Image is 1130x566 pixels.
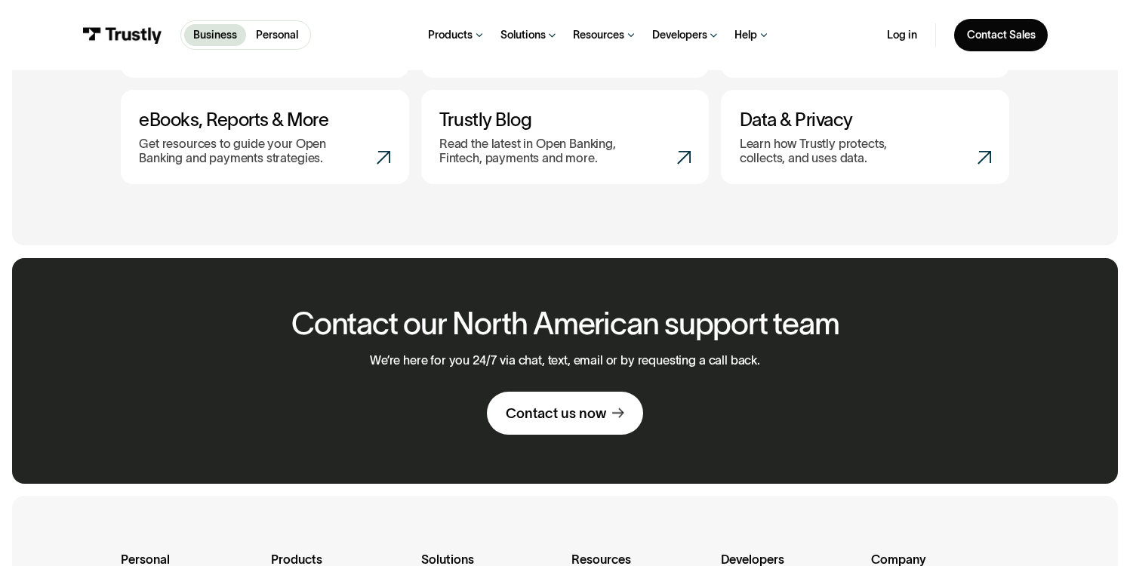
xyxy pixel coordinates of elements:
p: Learn how Trustly protects, collects, and uses data. [740,137,921,166]
div: Products [428,28,473,42]
img: Trustly Logo [82,27,162,44]
div: Help [734,28,757,42]
a: Log in [887,28,917,42]
div: Developers [652,28,707,42]
div: Contact us now [506,405,606,423]
p: We’re here for you 24/7 via chat, text, email or by requesting a call back. [370,353,760,368]
a: Contact us now [487,392,642,434]
p: Business [193,27,237,43]
div: Resources [573,28,624,42]
div: Solutions [500,28,546,42]
a: eBooks, Reports & MoreGet resources to guide your Open Banking and payments strategies. [121,90,409,184]
a: Personal [246,24,306,46]
h3: Data & Privacy [740,109,991,131]
p: Read the latest in Open Banking, Fintech, payments and more. [439,137,643,166]
p: Personal [256,27,298,43]
div: Contact Sales [967,28,1036,42]
h3: Trustly Blog [439,109,691,131]
a: Data & PrivacyLearn how Trustly protects, collects, and uses data. [721,90,1009,184]
a: Business [184,24,246,46]
p: Get resources to guide your Open Banking and payments strategies. [139,137,343,166]
h2: Contact our North American support team [291,307,839,341]
h3: eBooks, Reports & More [139,109,390,131]
a: Trustly BlogRead the latest in Open Banking, Fintech, payments and more. [421,90,710,184]
a: Contact Sales [954,19,1047,51]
